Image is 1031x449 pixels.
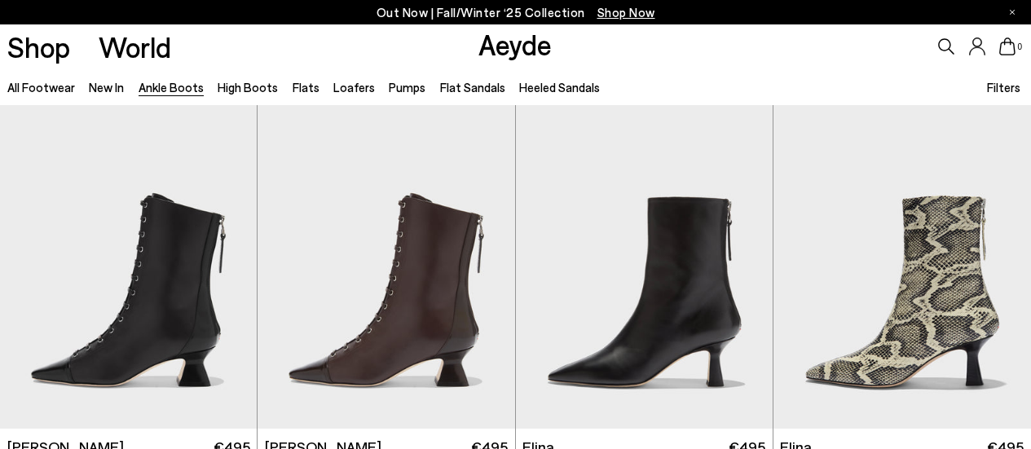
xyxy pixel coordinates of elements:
[293,80,319,95] a: Flats
[7,33,70,61] a: Shop
[389,80,425,95] a: Pumps
[99,33,171,61] a: World
[377,2,655,23] p: Out Now | Fall/Winter ‘25 Collection
[516,105,773,429] img: Elina Ankle Boots
[333,80,375,95] a: Loafers
[1016,42,1024,51] span: 0
[519,80,600,95] a: Heeled Sandals
[597,5,655,20] span: Navigate to /collections/new-in
[999,37,1016,55] a: 0
[440,80,505,95] a: Flat Sandals
[773,105,1031,429] img: Elina Ankle Boots
[218,80,278,95] a: High Boots
[89,80,124,95] a: New In
[478,27,552,61] a: Aeyde
[987,80,1020,95] span: Filters
[258,105,514,429] img: Gwen Lace-Up Boots
[139,80,204,95] a: Ankle Boots
[7,80,75,95] a: All Footwear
